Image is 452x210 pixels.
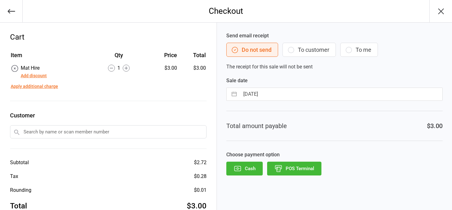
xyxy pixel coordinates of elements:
[148,64,177,72] div: $3.00
[282,43,336,57] button: To customer
[194,159,207,166] div: $2.72
[226,43,278,57] button: Do not send
[340,43,378,57] button: To me
[226,162,263,175] button: Cash
[10,31,207,43] div: Cart
[89,64,148,72] div: 1
[89,51,148,64] th: Qty
[21,65,40,71] span: Mat Hire
[226,32,443,71] div: The receipt for this sale will not be sent
[148,51,177,59] div: Price
[226,77,443,84] label: Sale date
[21,73,47,79] button: Add discount
[194,173,207,180] div: $0.28
[11,51,89,64] th: Item
[427,121,443,131] div: $3.00
[10,111,207,120] label: Customer
[10,173,18,180] div: Tax
[10,125,207,138] input: Search by name or scan member number
[10,159,29,166] div: Subtotal
[267,162,321,175] button: POS Terminal
[226,121,287,131] div: Total amount payable
[11,83,58,90] button: Apply additional charge
[10,186,31,194] div: Rounding
[180,64,206,79] td: $3.00
[226,151,443,159] label: Choose payment option
[180,51,206,64] th: Total
[226,32,443,40] label: Send email receipt
[194,186,207,194] div: $0.01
